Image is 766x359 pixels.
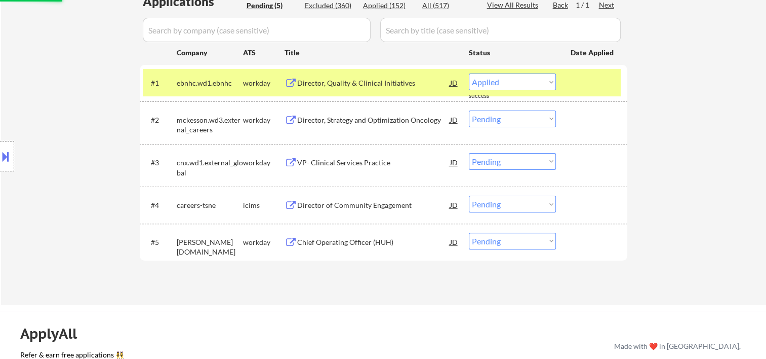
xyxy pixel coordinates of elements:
[243,200,285,210] div: icims
[449,196,459,214] div: JD
[305,1,355,11] div: Excluded (360)
[297,200,450,210] div: Director of Community Engagement
[177,115,243,135] div: mckesson.wd3.external_careers
[449,111,459,129] div: JD
[422,1,473,11] div: All (517)
[243,48,285,58] div: ATS
[363,1,414,11] div: Applied (152)
[297,115,450,125] div: Director, Strategy and Optimization Oncology
[449,74,459,92] div: JD
[243,237,285,247] div: workday
[20,325,89,342] div: ApplyAll
[177,158,243,177] div: cnx.wd1.external_global
[297,158,450,168] div: VP- Clinical Services Practice
[297,237,450,247] div: Chief Operating Officer (HUH)
[297,78,450,88] div: Director, Quality & Clinical Initiatives
[243,78,285,88] div: workday
[243,158,285,168] div: workday
[285,48,459,58] div: Title
[449,233,459,251] div: JD
[449,153,459,171] div: JD
[469,43,556,61] div: Status
[380,18,621,42] input: Search by title (case sensitive)
[247,1,297,11] div: Pending (5)
[177,48,243,58] div: Company
[469,92,509,100] div: success
[177,237,243,257] div: [PERSON_NAME][DOMAIN_NAME]
[177,200,243,210] div: careers-tsne
[177,78,243,88] div: ebnhc.wd1.ebnhc
[143,18,371,42] input: Search by company (case sensitive)
[243,115,285,125] div: workday
[571,48,615,58] div: Date Applied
